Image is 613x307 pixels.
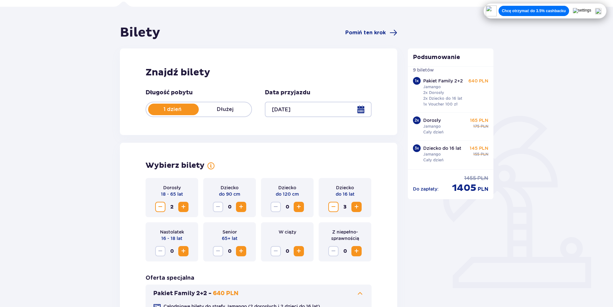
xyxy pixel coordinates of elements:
button: Zmniejsz [155,246,165,256]
p: Dziecko [278,184,296,191]
span: 155 [473,151,479,157]
p: W ciąży [279,229,296,235]
p: 65+ lat [222,235,238,242]
button: Zwiększ [236,246,246,256]
span: 0 [167,246,177,256]
button: Zwiększ [178,202,189,212]
button: Zmniejsz [155,202,165,212]
span: 175 [473,124,479,129]
h3: Oferta specjalna [146,274,194,282]
h1: Bilety [120,25,160,41]
p: Do zapłaty : [413,186,439,192]
p: 165 PLN [470,117,488,124]
a: Pomiń ten krok [345,29,397,37]
p: 18 - 65 lat [161,191,183,197]
p: Pakiet Family 2+2 [423,78,463,84]
button: Zwiększ [236,202,246,212]
button: Zwiększ [351,246,362,256]
span: 2 [167,202,177,212]
span: PLN [478,186,488,193]
span: Pomiń ten krok [345,29,386,36]
p: Długość pobytu [146,89,193,97]
p: Senior [223,229,237,235]
p: 640 PLN [213,290,239,297]
p: Dorosły [163,184,181,191]
p: do 120 cm [276,191,299,197]
p: Dziecko [221,184,239,191]
p: Data przyjazdu [265,89,310,97]
p: Dłużej [199,106,251,113]
p: do 90 cm [219,191,240,197]
span: 0 [224,246,235,256]
button: Zwiększ [294,246,304,256]
span: 1405 [452,182,476,194]
p: Cały dzień [423,129,443,135]
span: 0 [282,202,292,212]
button: Zmniejsz [271,202,281,212]
button: Zmniejsz [328,202,339,212]
span: 0 [340,246,350,256]
span: PLN [481,124,488,129]
p: 16 - 18 lat [161,235,182,242]
h2: Znajdź bilety [146,66,372,79]
p: 145 PLN [470,145,488,151]
p: 9 biletów [413,67,434,73]
p: Cały dzień [423,157,443,163]
p: Dorosły [423,117,441,124]
p: Pakiet Family 2+2 - [153,290,212,297]
button: Zmniejsz [213,202,223,212]
button: Zwiększ [178,246,189,256]
span: 0 [282,246,292,256]
p: Nastolatek [160,229,184,235]
p: 1 dzień [146,106,199,113]
p: Podsumowanie [408,54,494,61]
p: Dziecko [336,184,354,191]
span: PLN [481,151,488,157]
p: 640 PLN [468,78,488,84]
p: Jamango [423,151,441,157]
span: 0 [224,202,235,212]
p: do 16 lat [336,191,355,197]
h2: Wybierz bilety [146,161,205,170]
button: Zwiększ [351,202,362,212]
span: PLN [477,175,488,182]
button: Zwiększ [294,202,304,212]
p: 2x Dorosły 2x Dziecko do 16 lat 1x Voucher 100 zł [423,90,462,107]
button: Pakiet Family 2+2 -640 PLN [153,290,364,297]
div: 1 x [413,77,421,85]
span: 3 [340,202,350,212]
button: Zmniejsz [328,246,339,256]
p: Dziecko do 16 lat [423,145,461,151]
p: Z niepełno­sprawnością [324,229,366,242]
p: Jamango [423,124,441,129]
button: Zmniejsz [271,246,281,256]
span: 1455 [464,175,476,182]
p: Jamango [423,84,441,90]
div: 3 x [413,144,421,152]
button: Zmniejsz [213,246,223,256]
div: 2 x [413,116,421,124]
